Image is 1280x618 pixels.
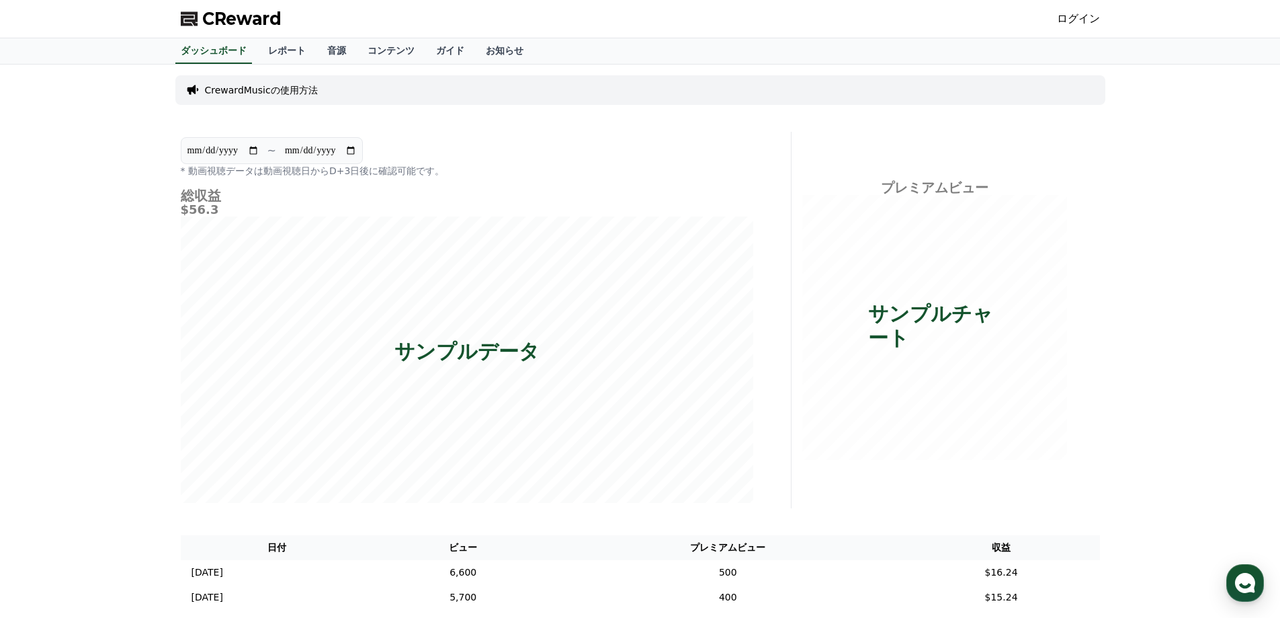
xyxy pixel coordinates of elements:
[553,585,903,610] td: 400
[316,38,357,64] a: 音源
[199,447,232,457] span: Settings
[903,535,1100,560] th: 収益
[868,301,1000,350] p: サンプルチャート
[373,560,553,585] td: 6,600
[205,83,318,97] a: CrewardMusicの使用方法
[425,38,475,64] a: ガイド
[373,585,553,610] td: 5,700
[191,566,223,580] p: [DATE]
[4,426,89,460] a: Home
[802,180,1068,195] h4: プレミアムビュー
[181,535,374,560] th: 日付
[181,188,753,203] h4: 総収益
[257,38,316,64] a: レポート
[1057,11,1100,27] a: ログイン
[191,590,223,605] p: [DATE]
[373,535,553,560] th: ビュー
[903,560,1100,585] td: $16.24
[175,38,252,64] a: ダッシュボード
[112,447,151,458] span: Messages
[903,585,1100,610] td: $15.24
[89,426,173,460] a: Messages
[267,143,276,159] p: ~
[475,38,534,64] a: お知らせ
[173,426,258,460] a: Settings
[553,535,903,560] th: プレミアムビュー
[34,447,58,457] span: Home
[202,8,282,30] span: CReward
[181,164,753,178] p: * 動画視聴データは動画視聴日からD+3日後に確認可能です。
[553,560,903,585] td: 500
[181,8,282,30] a: CReward
[394,339,540,363] p: サンプルデータ
[181,203,753,217] h5: $56.3
[357,38,425,64] a: コンテンツ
